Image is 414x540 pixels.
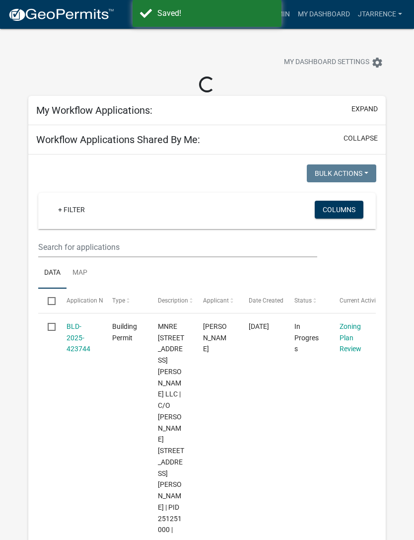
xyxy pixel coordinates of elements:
[50,201,93,219] a: + Filter
[344,133,378,144] button: collapse
[307,164,376,182] button: Bulk Actions
[38,237,317,257] input: Search for applications
[284,289,330,312] datatable-header-cell: Status
[157,7,274,19] div: Saved!
[249,322,269,330] span: 05/20/2025
[38,289,57,312] datatable-header-cell: Select
[67,322,90,353] a: BLD-2025-423744
[36,104,152,116] h5: My Workflow Applications:
[330,289,376,312] datatable-header-cell: Current Activity
[340,297,381,304] span: Current Activity
[351,104,378,114] button: expand
[354,5,406,24] a: jtarrence
[158,297,188,304] span: Description
[103,289,148,312] datatable-header-cell: Type
[276,53,391,72] button: My Dashboard Settingssettings
[112,297,125,304] span: Type
[315,201,363,219] button: Columns
[294,297,312,304] span: Status
[371,57,383,69] i: settings
[67,257,93,289] a: Map
[203,297,229,304] span: Applicant
[203,322,227,353] span: Brett Stanek
[294,322,319,353] span: In Progress
[239,289,285,312] datatable-header-cell: Date Created
[148,289,194,312] datatable-header-cell: Description
[249,297,283,304] span: Date Created
[38,257,67,289] a: Data
[194,289,239,312] datatable-header-cell: Applicant
[294,5,354,24] a: My Dashboard
[158,322,184,534] span: MNRE 270 STRUPP AVE LLC | C/O JEREMY HAGAN 270 STRUPP AVE, Houston County | PID 251251000 |
[67,297,121,304] span: Application Number
[112,322,137,342] span: Building Permit
[36,134,200,146] h5: Workflow Applications Shared By Me:
[340,322,361,353] a: Zoning Plan Review
[284,57,369,69] span: My Dashboard Settings
[57,289,103,312] datatable-header-cell: Application Number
